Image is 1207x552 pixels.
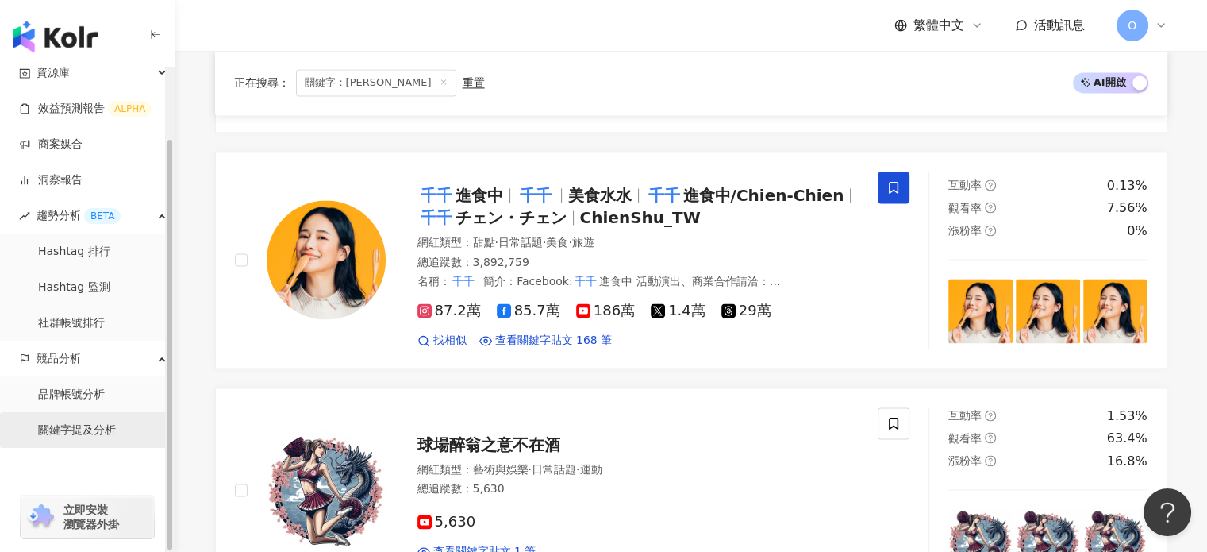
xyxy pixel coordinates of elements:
[948,279,1013,343] img: post-image
[948,432,982,445] span: 觀看率
[651,303,705,319] span: 1.4萬
[417,435,560,454] span: 球場醉翁之意不在酒
[721,303,771,319] span: 29萬
[498,236,543,249] span: 日常話題
[417,462,859,478] div: 網紅類型 ：
[473,236,495,249] span: 甜點
[573,272,600,290] mark: 千千
[1127,222,1147,240] div: 0%
[463,77,485,90] div: 重置
[948,454,982,467] span: 漲粉率
[296,70,456,97] span: 關鍵字：[PERSON_NAME]
[417,333,467,349] a: 找相似
[37,341,81,376] span: 競品分析
[529,463,532,476] span: ·
[38,423,116,438] a: 關鍵字提及分析
[37,55,70,91] span: 資源庫
[579,463,602,476] span: 運動
[517,275,573,288] span: Facebook:
[532,463,576,476] span: 日常話題
[38,387,105,403] a: 品牌帳號分析
[451,272,478,290] mark: 千千
[683,186,844,205] span: 進食中/Chien-Chien
[1107,453,1147,470] div: 16.8%
[948,179,982,191] span: 互動率
[1107,430,1147,447] div: 63.4%
[417,275,781,303] span: 進食中 活動演出、商業合作請洽： [EMAIL_ADDRESS][DOMAIN_NAME]
[985,455,996,466] span: question-circle
[19,172,83,188] a: 洞察報告
[19,137,83,152] a: 商案媒合
[572,236,594,249] span: 旅遊
[495,333,613,349] span: 查看關鍵字貼文 168 筆
[38,280,110,295] a: Hashtag 監測
[985,432,996,443] span: question-circle
[985,179,996,191] span: question-circle
[417,235,859,251] div: 網紅類型 ：
[546,236,568,249] span: 美食
[479,333,613,349] a: 查看關鍵字貼文 168 筆
[576,303,635,319] span: 186萬
[19,101,152,117] a: 效益預測報告ALPHA
[21,496,154,538] a: chrome extension立即安裝 瀏覽器外掛
[517,183,555,208] mark: 千千
[948,202,982,214] span: 觀看率
[63,503,119,531] span: 立即安裝 瀏覽器外掛
[267,200,386,319] img: KOL Avatar
[543,236,546,249] span: ·
[985,202,996,213] span: question-circle
[1144,488,1191,536] iframe: Help Scout Beacon - Open
[417,514,476,531] span: 5,630
[1083,279,1147,343] img: post-image
[1107,177,1147,195] div: 0.13%
[473,463,529,476] span: 藝術與娛樂
[568,186,632,205] span: 美食水水
[84,208,121,224] div: BETA
[1107,407,1147,425] div: 1.53%
[38,244,110,260] a: Hashtag 排行
[1016,279,1080,343] img: post-image
[417,183,456,208] mark: 千千
[495,236,498,249] span: ·
[417,481,859,497] div: 總追蹤數 ： 5,630
[645,183,683,208] mark: 千千
[417,205,456,230] mark: 千千
[913,17,964,34] span: 繁體中文
[417,275,478,288] span: 名稱 ：
[948,409,982,422] span: 互動率
[417,255,859,271] div: 總追蹤數 ： 3,892,759
[580,208,701,227] span: ChienShu_TW
[568,236,571,249] span: ·
[985,410,996,421] span: question-circle
[417,303,481,319] span: 87.2萬
[456,208,567,227] span: チェン・チェン
[1128,17,1136,34] span: O
[25,504,56,530] img: chrome extension
[37,198,121,234] span: 趨勢分析
[497,303,560,319] span: 85.7萬
[1034,17,1085,33] span: 活動訊息
[576,463,579,476] span: ·
[948,224,982,237] span: 漲粉率
[985,225,996,236] span: question-circle
[19,210,30,222] span: rise
[433,333,467,349] span: 找相似
[234,77,290,90] span: 正在搜尋 ：
[1107,199,1147,217] div: 7.56%
[215,152,1167,369] a: KOL Avatar千千進食中千千美食水水千千進食中/Chien-Chien千千チェン・チェンChienShu_TW網紅類型：甜點·日常話題·美食·旅遊總追蹤數：3,892,759名稱：千千簡介...
[267,430,386,550] img: KOL Avatar
[417,272,781,303] span: 簡介 ：
[13,21,98,52] img: logo
[38,315,105,331] a: 社群帳號排行
[456,186,503,205] span: 進食中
